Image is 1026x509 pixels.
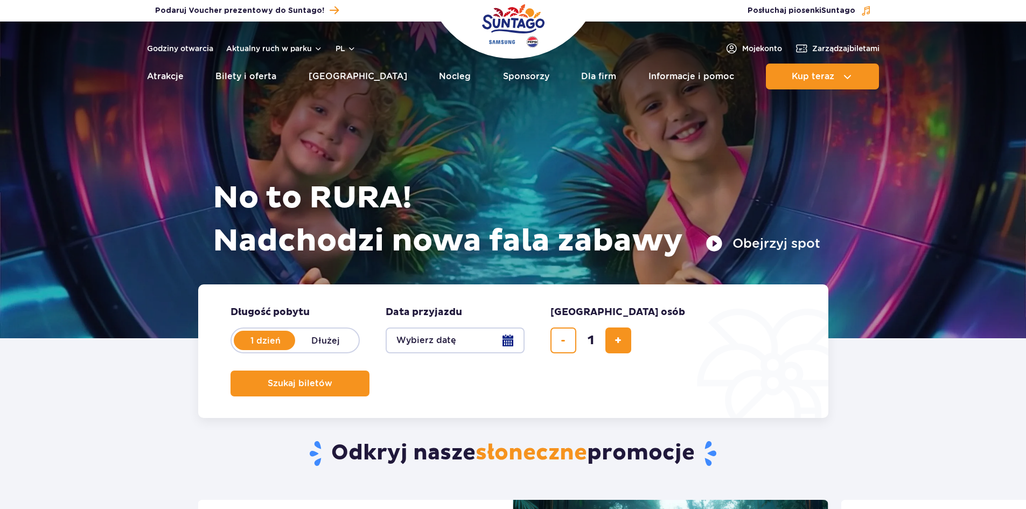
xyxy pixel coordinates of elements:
span: Szukaj biletów [268,379,332,388]
a: Godziny otwarcia [147,43,213,54]
span: Podaruj Voucher prezentowy do Suntago! [155,5,324,16]
button: pl [336,43,356,54]
a: [GEOGRAPHIC_DATA] [309,64,407,89]
h2: Odkryj nasze promocje [198,440,828,468]
a: Atrakcje [147,64,184,89]
a: Dla firm [581,64,616,89]
a: Sponsorzy [503,64,549,89]
span: Długość pobytu [231,306,310,319]
label: 1 dzień [235,329,296,352]
button: Obejrzyj spot [706,235,820,252]
button: dodaj bilet [605,327,631,353]
span: Zarządzaj biletami [812,43,880,54]
input: liczba biletów [578,327,604,353]
a: Zarządzajbiletami [795,42,880,55]
span: słoneczne [476,440,587,466]
button: Posłuchaj piosenkiSuntago [748,5,871,16]
button: Wybierz datę [386,327,525,353]
button: Kup teraz [766,64,879,89]
span: Posłuchaj piosenki [748,5,855,16]
span: Data przyjazdu [386,306,462,319]
a: Mojekonto [725,42,782,55]
form: Planowanie wizyty w Park of Poland [198,284,828,418]
a: Informacje i pomoc [648,64,734,89]
button: usuń bilet [550,327,576,353]
button: Szukaj biletów [231,371,369,396]
a: Bilety i oferta [215,64,276,89]
span: [GEOGRAPHIC_DATA] osób [550,306,685,319]
label: Dłużej [295,329,357,352]
a: Nocleg [439,64,471,89]
span: Moje konto [742,43,782,54]
span: Kup teraz [792,72,834,81]
h1: No to RURA! Nadchodzi nowa fala zabawy [213,177,820,263]
button: Aktualny ruch w parku [226,44,323,53]
a: Podaruj Voucher prezentowy do Suntago! [155,3,339,18]
span: Suntago [821,7,855,15]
